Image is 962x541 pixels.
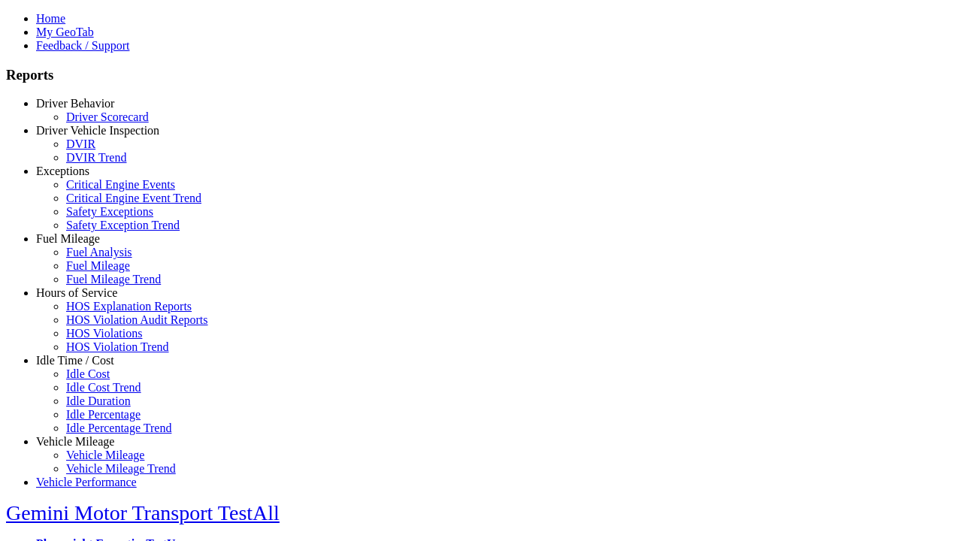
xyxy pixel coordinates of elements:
[36,435,114,448] a: Vehicle Mileage
[66,138,95,150] a: DVIR
[36,286,117,299] a: Hours of Service
[36,26,94,38] a: My GeoTab
[66,246,132,258] a: Fuel Analysis
[66,205,153,218] a: Safety Exceptions
[36,476,137,488] a: Vehicle Performance
[66,178,175,191] a: Critical Engine Events
[6,67,956,83] h3: Reports
[36,354,114,367] a: Idle Time / Cost
[66,449,144,461] a: Vehicle Mileage
[66,259,130,272] a: Fuel Mileage
[66,273,161,286] a: Fuel Mileage Trend
[36,232,100,245] a: Fuel Mileage
[36,39,129,52] a: Feedback / Support
[66,192,201,204] a: Critical Engine Event Trend
[66,408,141,421] a: Idle Percentage
[66,313,208,326] a: HOS Violation Audit Reports
[66,151,126,164] a: DVIR Trend
[66,381,141,394] a: Idle Cost Trend
[36,12,65,25] a: Home
[66,327,142,340] a: HOS Violations
[66,340,169,353] a: HOS Violation Trend
[36,97,114,110] a: Driver Behavior
[66,110,149,123] a: Driver Scorecard
[36,124,159,137] a: Driver Vehicle Inspection
[66,219,180,231] a: Safety Exception Trend
[6,501,280,524] a: Gemini Motor Transport TestAll
[36,165,89,177] a: Exceptions
[66,422,171,434] a: Idle Percentage Trend
[66,394,131,407] a: Idle Duration
[66,300,192,313] a: HOS Explanation Reports
[66,367,110,380] a: Idle Cost
[66,462,176,475] a: Vehicle Mileage Trend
